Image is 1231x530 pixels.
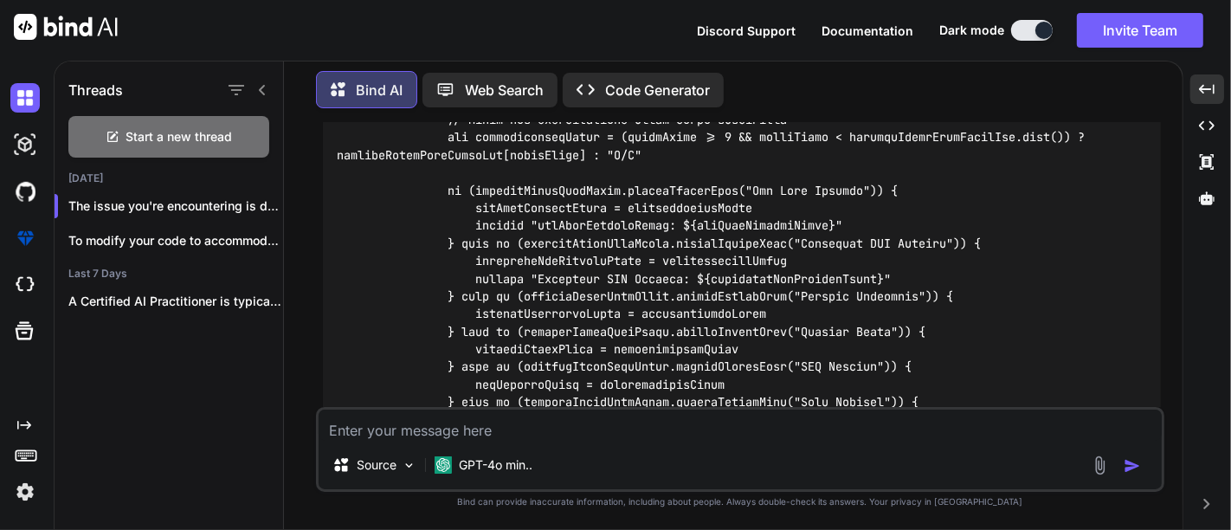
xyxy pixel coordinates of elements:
[68,80,123,100] h1: Threads
[1090,456,1110,475] img: attachment
[435,456,452,474] img: GPT-4o mini
[402,458,416,473] img: Pick Models
[126,128,233,145] span: Start a new thread
[939,22,1004,39] span: Dark mode
[357,456,396,474] p: Source
[10,177,40,206] img: githubDark
[10,130,40,159] img: darkAi-studio
[697,22,796,40] button: Discord Support
[68,293,283,310] p: A Certified AI Practitioner is typically someone...
[697,23,796,38] span: Discord Support
[605,80,710,100] p: Code Generator
[1077,13,1203,48] button: Invite Team
[55,171,283,185] h2: [DATE]
[14,14,118,40] img: Bind AI
[1124,457,1141,475] img: icon
[10,270,40,300] img: cloudideIcon
[356,80,403,100] p: Bind AI
[10,83,40,113] img: darkChat
[68,232,283,249] p: To modify your code to accommodate the c...
[10,223,40,253] img: premium
[465,80,544,100] p: Web Search
[10,477,40,507] img: settings
[55,267,283,281] h2: Last 7 Days
[822,23,913,38] span: Documentation
[822,22,913,40] button: Documentation
[68,197,283,215] p: The issue you're encountering is due to ...
[459,456,532,474] p: GPT-4o min..
[316,495,1164,508] p: Bind can provide inaccurate information, including about people. Always double-check its answers....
